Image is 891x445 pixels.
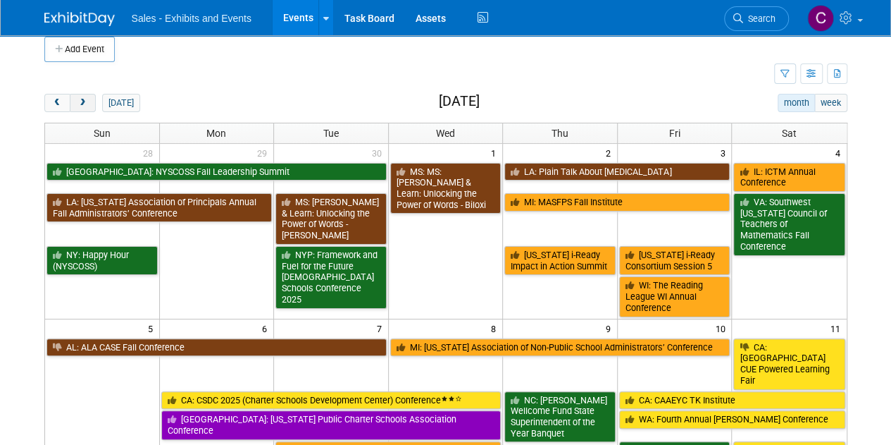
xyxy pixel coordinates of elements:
a: NYP: Framework and Fuel for the Future [DEMOGRAPHIC_DATA] Schools Conference 2025 [275,246,387,309]
span: 9 [604,319,617,337]
span: 2 [604,144,617,161]
span: 29 [256,144,273,161]
img: ExhibitDay [44,12,115,26]
a: LA: [US_STATE] Association of Principals Annual Fall Administrators’ Conference [46,193,273,222]
span: Thu [552,128,568,139]
img: Christine Lurz [807,5,834,32]
a: MS: [PERSON_NAME] & Learn: Unlocking the Power of Words - [PERSON_NAME] [275,193,387,245]
span: 8 [490,319,502,337]
button: [DATE] [102,94,139,112]
span: Search [743,13,775,24]
span: 5 [147,319,159,337]
a: WI: The Reading League WI Annual Conference [619,276,730,317]
span: 4 [834,144,847,161]
a: LA: Plain Talk About [MEDICAL_DATA] [504,163,730,181]
a: [GEOGRAPHIC_DATA]: NYSCOSS Fall Leadership Summit [46,163,387,181]
button: week [814,94,847,112]
span: Fri [669,128,680,139]
button: month [778,94,815,112]
span: 10 [714,319,731,337]
h2: [DATE] [438,94,479,109]
button: Add Event [44,37,115,62]
a: AL: ALA CASE Fall Conference [46,339,387,357]
a: CA: [GEOGRAPHIC_DATA] CUE Powered Learning Fair [733,339,845,390]
span: Sun [94,128,111,139]
span: Wed [436,128,455,139]
button: prev [44,94,70,112]
span: 30 [370,144,388,161]
span: 6 [261,319,273,337]
button: next [70,94,96,112]
a: Search [724,6,789,31]
a: [US_STATE] i-Ready Impact in Action Summit [504,246,616,275]
a: NY: Happy Hour (NYSCOSS) [46,246,158,275]
a: WA: Fourth Annual [PERSON_NAME] Conference [619,410,845,429]
span: Tue [323,128,339,139]
a: VA: Southwest [US_STATE] Council of Teachers of Mathematics Fall Conference [733,193,845,256]
span: Sales - Exhibits and Events [132,13,251,24]
a: MS: MS: [PERSON_NAME] & Learn: Unlocking the Power of Words - Biloxi [390,163,501,214]
span: 28 [142,144,159,161]
a: [GEOGRAPHIC_DATA]: [US_STATE] Public Charter Schools Association Conference [161,410,501,439]
span: 11 [829,319,847,337]
span: Mon [206,128,226,139]
a: MI: [US_STATE] Association of Non-Public School Administrators’ Conference [390,339,730,357]
a: CA: CAAEYC TK Institute [619,391,845,410]
span: Sat [782,128,797,139]
span: 7 [375,319,388,337]
span: 3 [718,144,731,161]
a: IL: ICTM Annual Conference [733,163,845,192]
a: CA: CSDC 2025 (Charter Schools Development Center) Conference [161,391,501,410]
a: [US_STATE] i-Ready Consortium Session 5 [619,246,730,275]
a: MI: MASFPS Fall Institute [504,193,730,212]
a: NC: [PERSON_NAME] Wellcome Fund State Superintendent of the Year Banquet [504,391,616,443]
span: 1 [490,144,502,161]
